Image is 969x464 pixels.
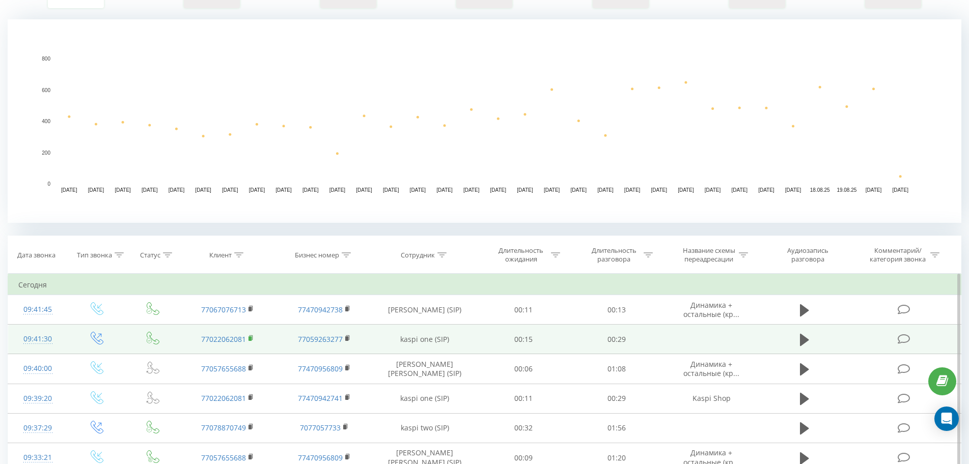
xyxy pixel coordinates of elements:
div: Клиент [209,251,232,259]
text: [DATE] [329,187,346,193]
text: [DATE] [61,187,77,193]
div: Длительность разговора [587,246,641,264]
td: Сегодня [8,275,961,295]
text: [DATE] [410,187,426,193]
div: Дата звонка [17,251,56,259]
a: 77470956809 [298,364,343,373]
a: 77067076713 [201,305,246,314]
text: [DATE] [383,187,399,193]
text: [DATE] [356,187,372,193]
a: 77059263277 [298,334,343,344]
text: 400 [42,119,50,124]
div: Название схемы переадресации [682,246,736,264]
td: 00:11 [477,384,570,413]
div: 09:37:29 [18,418,57,438]
td: 00:29 [570,325,663,354]
a: 77470942741 [298,393,343,403]
td: Kaspi Shop [663,384,760,413]
text: [DATE] [678,187,694,193]
td: 00:06 [477,354,570,384]
a: 77022062081 [201,334,246,344]
td: [PERSON_NAME] [PERSON_NAME] (SIP) [373,354,477,384]
td: 01:56 [570,413,663,443]
text: [DATE] [705,187,721,193]
text: 200 [42,150,50,156]
text: [DATE] [88,187,104,193]
text: [DATE] [571,187,587,193]
text: 0 [47,181,50,187]
text: 800 [42,56,50,62]
text: [DATE] [249,187,265,193]
text: 19.08.25 [837,187,856,193]
td: 00:11 [477,295,570,325]
div: Бизнес номер [295,251,339,259]
div: Тип звонка [77,251,112,259]
div: Статус [140,251,160,259]
a: 77078870749 [201,423,246,432]
text: [DATE] [463,187,480,193]
div: 09:41:45 [18,300,57,320]
text: [DATE] [222,187,238,193]
text: [DATE] [651,187,668,193]
div: 09:40:00 [18,359,57,379]
div: Аудиозапись разговора [775,246,841,264]
td: 00:15 [477,325,570,354]
td: 00:32 [477,413,570,443]
div: Open Intercom Messenger [934,407,959,431]
text: [DATE] [731,187,747,193]
div: Комментарий/категория звонка [868,246,928,264]
text: [DATE] [436,187,453,193]
a: 77057655688 [201,364,246,373]
div: Длительность ожидания [494,246,548,264]
text: [DATE] [302,187,319,193]
text: [DATE] [169,187,185,193]
text: [DATE] [195,187,211,193]
text: [DATE] [275,187,292,193]
text: [DATE] [758,187,774,193]
div: Сотрудник [401,251,435,259]
a: 77470942738 [298,305,343,314]
td: 01:08 [570,354,663,384]
text: [DATE] [490,187,507,193]
text: [DATE] [142,187,158,193]
td: kaspi two (SIP) [373,413,477,443]
a: 77022062081 [201,393,246,403]
text: [DATE] [785,187,801,193]
a: 7077057733 [300,423,341,432]
div: 09:39:20 [18,389,57,409]
text: [DATE] [892,187,908,193]
svg: A chart. [8,19,961,223]
text: [DATE] [624,187,641,193]
text: [DATE] [866,187,882,193]
div: 09:41:30 [18,329,57,349]
td: kaspi one (SIP) [373,325,477,354]
text: [DATE] [115,187,131,193]
td: 00:29 [570,384,663,413]
text: 600 [42,88,50,93]
a: 77470956809 [298,453,343,462]
td: 00:13 [570,295,663,325]
text: [DATE] [597,187,614,193]
text: [DATE] [544,187,560,193]
text: [DATE] [517,187,533,193]
a: 77057655688 [201,453,246,462]
td: kaspi one (SIP) [373,384,477,413]
text: 18.08.25 [810,187,830,193]
td: [PERSON_NAME] (SIP) [373,295,477,325]
span: Динамика + остальные (кр... [683,359,739,378]
span: Динамика + остальные (кр... [683,300,739,319]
